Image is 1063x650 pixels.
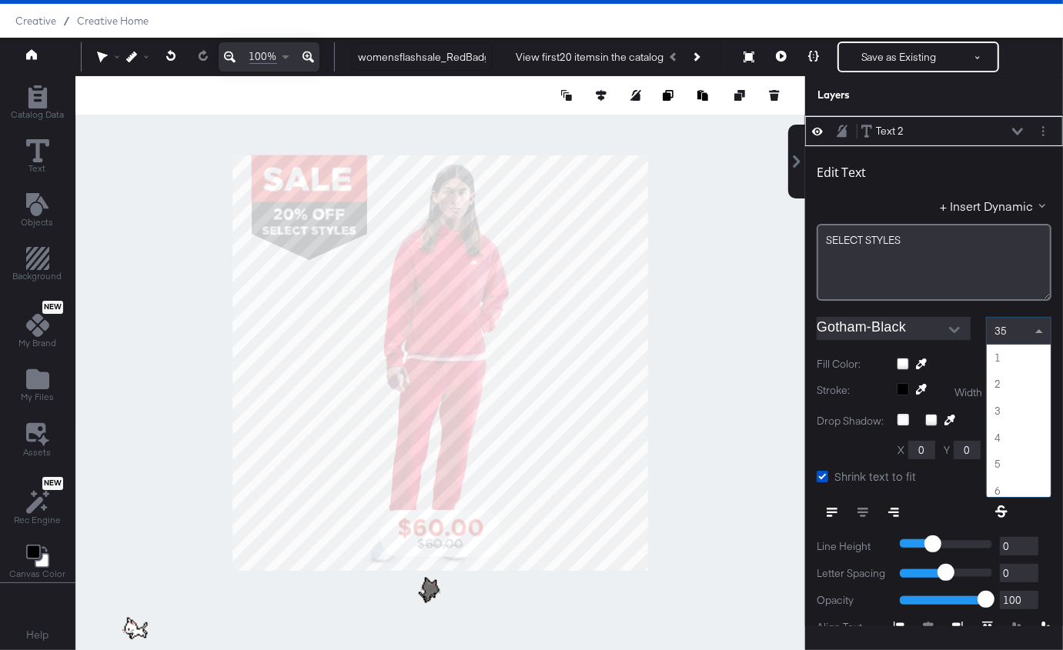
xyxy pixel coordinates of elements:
[817,383,885,402] label: Stroke:
[14,514,61,526] span: Rec Engine
[1035,123,1051,139] button: Layer Options
[21,391,54,403] span: My Files
[9,298,65,355] button: NewMy Brand
[77,15,149,27] a: Creative Home
[12,189,63,233] button: Add Text
[12,365,63,408] button: Add Files
[663,88,678,103] button: Copy image
[994,324,1007,338] span: 35
[9,568,65,580] span: Canvas Color
[697,90,708,101] svg: Paste image
[663,90,674,101] svg: Copy image
[817,414,886,428] label: Drop Shadow:
[2,82,73,125] button: Add Rectangle
[817,566,888,581] label: Letter Spacing
[817,88,974,102] div: Layers
[16,622,60,649] button: Help
[24,446,52,458] span: Assets
[18,337,56,349] span: My Brand
[27,628,49,642] a: Help
[410,574,449,612] img: OUAAAAAElFTkSuQmCC
[817,357,885,372] label: Fill Color:
[898,443,904,458] label: X
[685,43,707,71] button: Next Product
[15,15,56,27] span: Creative
[876,124,904,138] div: Text 2
[119,612,157,650] img: uiaDHgO9L47AaaBaWAaeAFpK6Uh3RYwaAAAAABJRU5ErkJggg==
[42,302,63,312] span: New
[839,43,959,71] button: Save as Existing
[817,165,866,180] div: Edit Text
[826,233,901,247] span: SELECT ﻿STYLES
[516,50,664,65] div: View first 20 items in the catalog
[17,135,58,179] button: Text
[834,468,916,484] span: Shrink text to fit
[987,398,1051,425] div: 3
[987,478,1051,505] div: 6
[817,593,888,608] label: Opacity
[15,418,61,463] button: Assets
[11,108,64,121] span: Catalog Data
[944,443,950,458] label: Y
[4,244,72,288] button: Add Rectangle
[987,345,1051,372] div: 1
[987,451,1051,478] div: 5
[56,15,77,27] span: /
[987,425,1051,452] div: 4
[954,385,982,400] label: Width
[987,371,1051,398] div: 2
[13,270,62,282] span: Background
[943,318,966,342] button: Open
[249,49,277,64] span: 100%
[817,620,894,635] label: Align Text
[817,539,888,554] label: Line Height
[5,473,70,531] button: NewRec Engine
[22,216,54,228] span: Objects
[29,162,46,175] span: Text
[697,88,713,103] button: Paste image
[940,198,1051,214] button: + Insert Dynamic
[861,123,904,139] button: Text 2
[42,478,63,488] span: New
